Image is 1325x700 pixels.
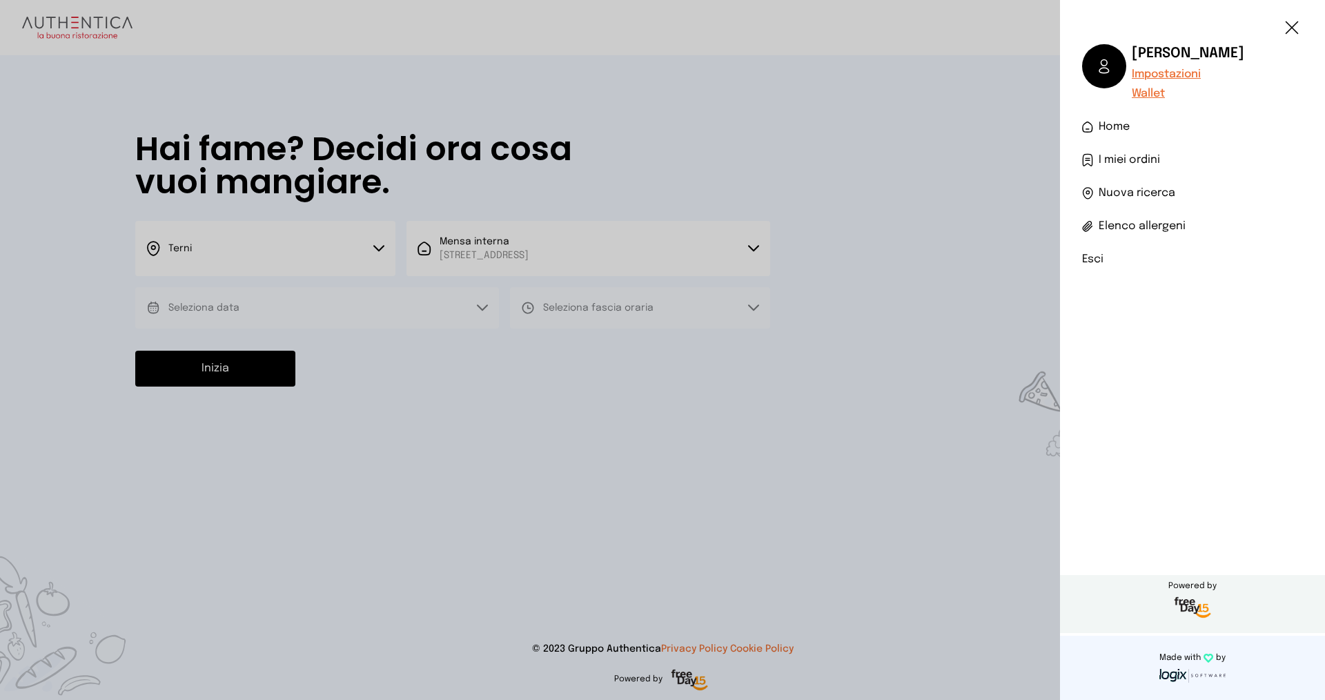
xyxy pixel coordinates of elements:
[1171,594,1215,622] img: logo-freeday.3e08031.png
[1099,218,1186,235] span: Elenco allergeni
[1066,652,1319,663] p: Made with by
[1099,119,1130,135] span: Home
[1099,185,1175,202] span: Nuova ricerca
[1082,119,1303,135] a: Home
[1099,152,1160,168] span: I miei ordini
[1082,218,1303,235] a: Elenco allergeni
[1082,185,1303,202] a: Nuova ricerca
[1082,152,1303,168] a: I miei ordini
[1132,44,1244,64] h6: [PERSON_NAME]
[1082,251,1303,268] li: Esci
[1132,66,1244,83] a: Impostazioni
[1132,86,1165,102] button: Wallet
[1060,581,1325,592] span: Powered by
